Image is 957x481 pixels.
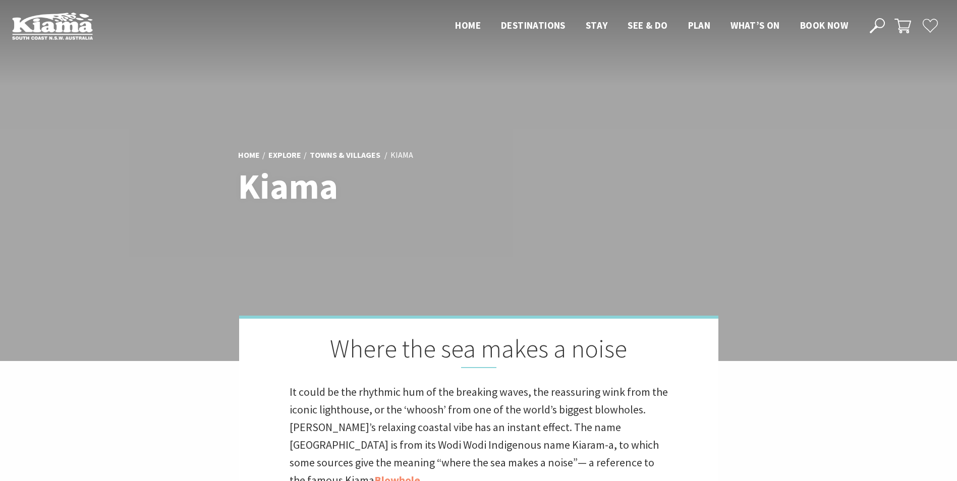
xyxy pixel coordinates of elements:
span: Home [455,19,481,31]
span: Destinations [501,19,566,31]
span: Plan [688,19,711,31]
span: See & Do [628,19,667,31]
h2: Where the sea makes a noise [290,334,668,368]
span: What’s On [730,19,780,31]
li: Kiama [390,149,413,162]
a: Explore [268,150,301,161]
h1: Kiama [238,167,523,206]
nav: Main Menu [445,18,858,34]
a: Towns & Villages [310,150,380,161]
img: Kiama Logo [12,12,93,40]
a: Home [238,150,260,161]
span: Stay [586,19,608,31]
span: Book now [800,19,848,31]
